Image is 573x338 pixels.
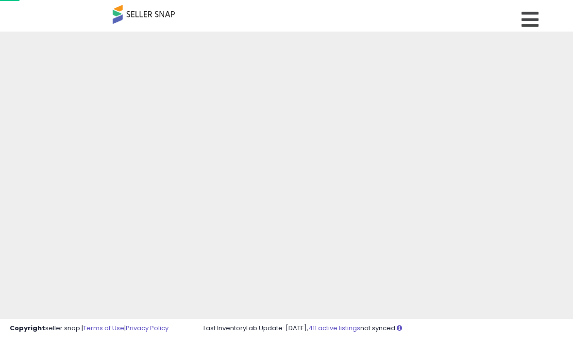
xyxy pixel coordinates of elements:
[308,323,360,333] a: 411 active listings
[83,323,124,333] a: Terms of Use
[126,323,169,333] a: Privacy Policy
[10,324,169,333] div: seller snap | |
[10,323,45,333] strong: Copyright
[203,324,563,333] div: Last InventoryLab Update: [DATE], not synced.
[397,325,402,331] i: Click here to read more about un-synced listings.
